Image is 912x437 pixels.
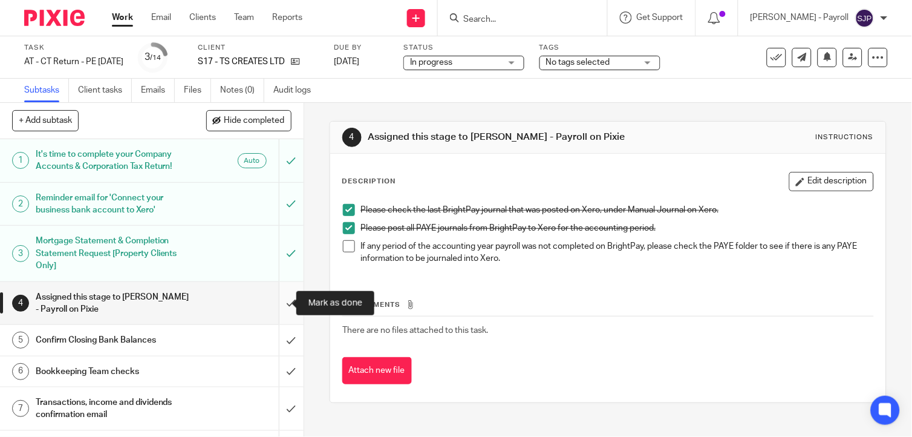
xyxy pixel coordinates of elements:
label: Status [403,43,524,53]
label: Task [24,43,123,53]
a: Audit logs [273,79,320,102]
h1: Reminder email for 'Connect your business bank account to Xero' [36,189,190,220]
a: Files [184,79,211,102]
a: Reports [272,11,302,24]
span: Attachments [343,301,401,308]
span: Get Support [637,13,683,22]
label: Tags [539,43,660,53]
a: Client tasks [78,79,132,102]
div: AT - CT Return - PE 31-07-2025 [24,56,123,68]
div: 5 [12,332,29,349]
a: Team [234,11,254,24]
div: 2 [12,195,29,212]
input: Search [462,15,571,25]
img: svg%3E [855,8,875,28]
p: If any period of the accounting year payroll was not completed on BrightPay, please check the PAY... [361,240,874,265]
span: There are no files attached to this task. [343,326,489,335]
small: /14 [151,54,161,61]
h1: Assigned this stage to [PERSON_NAME] - Payroll on Pixie [36,288,190,319]
span: [DATE] [334,57,359,66]
p: Description [342,177,396,186]
a: Subtasks [24,79,69,102]
div: 3 [145,50,161,64]
h1: Transactions, income and dividends confirmation email [36,393,190,424]
label: Due by [334,43,388,53]
div: 1 [12,152,29,169]
p: Please post all PAYE journals from BrightPay to Xero for the accounting period. [361,222,874,234]
button: + Add subtask [12,110,79,131]
h1: Mortgage Statement & Completion Statement Request [Property Clients Only] [36,232,190,275]
button: Hide completed [206,110,292,131]
div: 7 [12,400,29,417]
a: Notes (0) [220,79,264,102]
div: 4 [12,295,29,312]
button: Attach new file [342,357,412,384]
div: Instructions [816,133,874,142]
h1: It's time to complete your Company Accounts & Corporation Tax Return! [36,145,190,176]
h1: Confirm Closing Bank Balances [36,331,190,349]
div: 3 [12,245,29,262]
div: 4 [342,128,362,147]
button: Edit description [789,172,874,191]
a: Email [151,11,171,24]
div: 6 [12,363,29,380]
a: Work [112,11,133,24]
h1: Assigned this stage to [PERSON_NAME] - Payroll on Pixie [368,131,634,143]
a: Clients [189,11,216,24]
span: Hide completed [224,116,285,126]
label: Client [198,43,319,53]
div: AT - CT Return - PE [DATE] [24,56,123,68]
h1: Bookkeeping Team checks [36,363,190,381]
p: S17 - TS CREATES LTD [198,56,285,68]
span: In progress [410,58,452,67]
a: Emails [141,79,175,102]
div: Auto [238,153,267,168]
img: Pixie [24,10,85,26]
p: Please check the last BrightPay journal that was posted on Xero, under Manual Journal on Xero. [361,204,874,216]
p: [PERSON_NAME] - Payroll [751,11,849,24]
span: No tags selected [546,58,610,67]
